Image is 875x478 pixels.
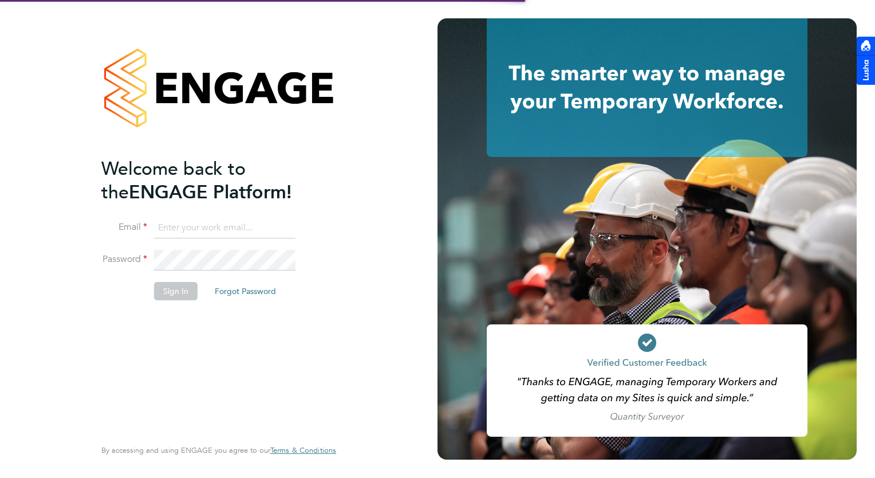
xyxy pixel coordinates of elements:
[101,158,246,203] span: Welcome back to the
[154,218,295,238] input: Enter your work email...
[101,253,147,265] label: Password
[101,157,325,204] h2: ENGAGE Platform!
[101,221,147,233] label: Email
[154,282,198,300] button: Sign In
[270,445,336,455] span: Terms & Conditions
[270,446,336,455] a: Terms & Conditions
[206,282,285,300] button: Forgot Password
[101,445,336,455] span: By accessing and using ENGAGE you agree to our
